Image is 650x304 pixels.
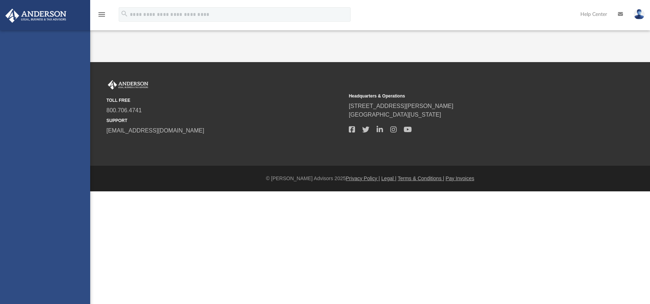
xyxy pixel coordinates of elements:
[106,97,344,104] small: TOLL FREE
[346,175,380,181] a: Privacy Policy |
[97,10,106,19] i: menu
[106,80,150,90] img: Anderson Advisors Platinum Portal
[3,9,69,23] img: Anderson Advisors Platinum Portal
[97,14,106,19] a: menu
[349,112,441,118] a: [GEOGRAPHIC_DATA][US_STATE]
[349,93,586,99] small: Headquarters & Operations
[349,103,453,109] a: [STREET_ADDRESS][PERSON_NAME]
[90,175,650,182] div: © [PERSON_NAME] Advisors 2025
[398,175,444,181] a: Terms & Conditions |
[106,127,204,134] a: [EMAIL_ADDRESS][DOMAIN_NAME]
[106,107,142,113] a: 800.706.4741
[634,9,645,19] img: User Pic
[445,175,474,181] a: Pay Invoices
[381,175,396,181] a: Legal |
[106,117,344,124] small: SUPPORT
[120,10,128,18] i: search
